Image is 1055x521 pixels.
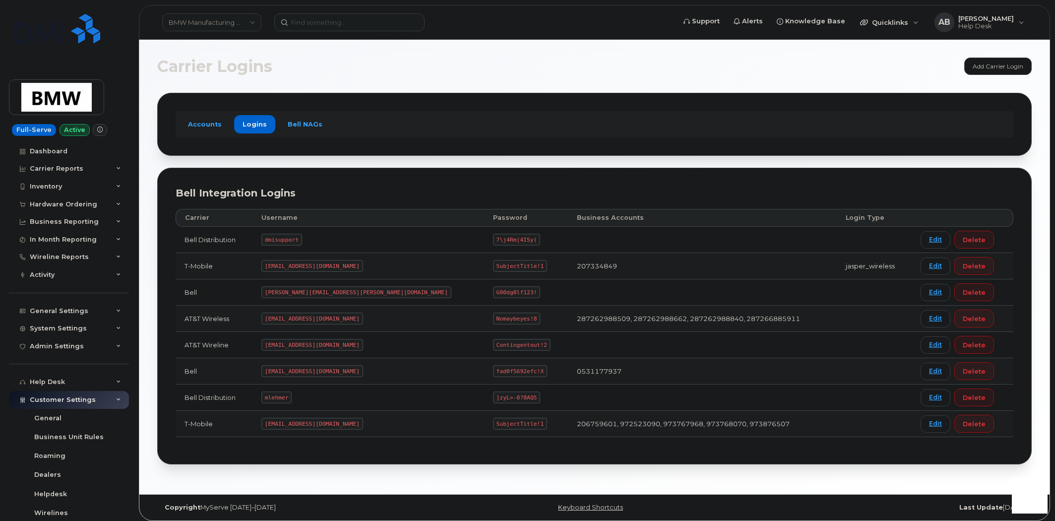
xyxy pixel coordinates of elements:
[954,336,994,354] button: Delete
[954,231,994,249] button: Delete
[963,314,986,324] span: Delete
[493,260,547,272] code: SubjectTitle!1
[568,253,837,279] td: 207334849
[1012,478,1048,514] iframe: Messenger Launcher
[954,283,994,301] button: Delete
[740,504,1032,512] div: [DATE]
[963,367,986,376] span: Delete
[261,234,302,246] code: dmisupport
[493,365,547,377] code: fad0f5692efc!X
[921,258,950,275] a: Edit
[954,257,994,275] button: Delete
[493,286,540,298] code: G00dg0lf123!
[493,313,540,325] code: Nomaybeyes!8
[921,231,950,249] a: Edit
[954,389,994,406] button: Delete
[279,115,331,133] a: Bell NAGs
[493,418,547,430] code: SubjectTitle!1
[963,261,986,271] span: Delete
[261,365,363,377] code: [EMAIL_ADDRESS][DOMAIN_NAME]
[157,504,449,512] div: MyServe [DATE]–[DATE]
[921,310,950,327] a: Edit
[176,332,252,358] td: AT&T Wireline
[493,339,551,351] code: Contingentout!2
[261,418,363,430] code: [EMAIL_ADDRESS][DOMAIN_NAME]
[484,209,568,227] th: Password
[568,306,837,332] td: 287262988509, 287262988662, 287262988840, 287266885911
[261,260,363,272] code: [EMAIL_ADDRESS][DOMAIN_NAME]
[921,415,950,433] a: Edit
[261,313,363,325] code: [EMAIL_ADDRESS][DOMAIN_NAME]
[568,209,837,227] th: Business Accounts
[261,391,292,403] code: mlehmer
[252,209,484,227] th: Username
[176,306,252,332] td: AT&T Wireless
[261,339,363,351] code: [EMAIL_ADDRESS][DOMAIN_NAME]
[963,288,986,297] span: Delete
[963,340,986,350] span: Delete
[176,209,252,227] th: Carrier
[176,253,252,279] td: T-Mobile
[837,209,912,227] th: Login Type
[165,504,200,511] strong: Copyright
[921,336,950,354] a: Edit
[261,286,451,298] code: [PERSON_NAME][EMAIL_ADDRESS][PERSON_NAME][DOMAIN_NAME]
[176,411,252,437] td: T-Mobile
[963,393,986,402] span: Delete
[234,115,275,133] a: Logins
[963,419,986,429] span: Delete
[558,504,623,511] a: Keyboard Shortcuts
[493,234,540,246] code: 7\j4Rm|4ISy(
[954,310,994,327] button: Delete
[954,362,994,380] button: Delete
[959,504,1003,511] strong: Last Update
[837,253,912,279] td: jasper_wireless
[180,115,230,133] a: Accounts
[493,391,540,403] code: ]zyL>-0?8AQ5
[964,58,1032,75] a: Add Carrier Login
[954,415,994,433] button: Delete
[176,279,252,306] td: Bell
[176,385,252,411] td: Bell Distribution
[921,363,950,380] a: Edit
[921,389,950,406] a: Edit
[157,59,272,74] span: Carrier Logins
[176,227,252,253] td: Bell Distribution
[568,358,837,385] td: 0531177937
[921,284,950,301] a: Edit
[176,358,252,385] td: Bell
[963,235,986,245] span: Delete
[568,411,837,437] td: 206759601, 972523090, 973767968, 973768070, 973876507
[176,186,1013,200] div: Bell Integration Logins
